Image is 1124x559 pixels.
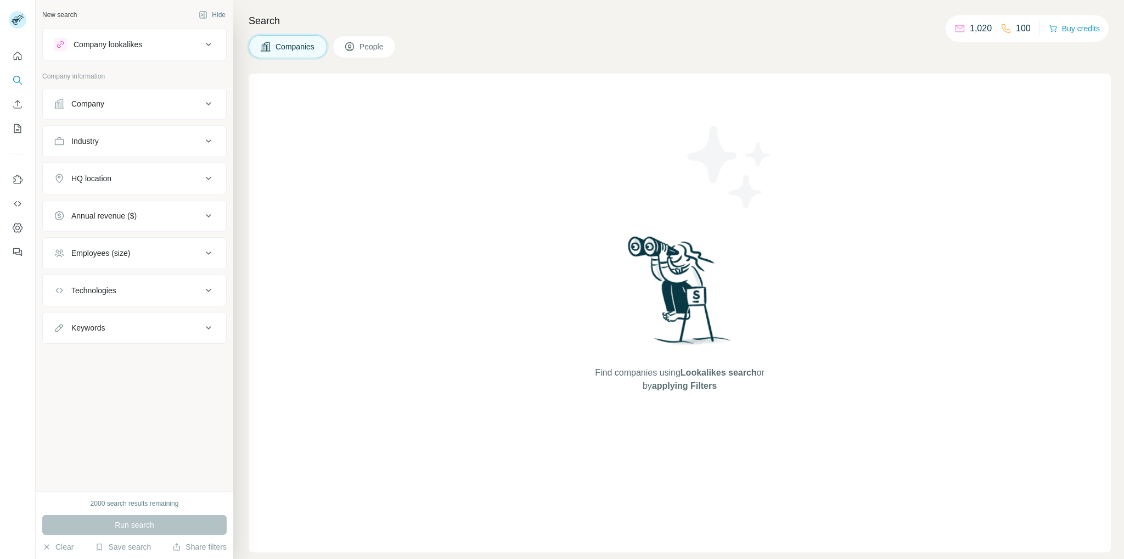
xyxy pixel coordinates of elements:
span: Lookalikes search [681,368,757,377]
span: Find companies using or by [592,366,767,393]
div: Company [71,98,104,109]
div: Company lookalikes [74,39,142,50]
button: Buy credits [1049,21,1100,36]
button: Quick start [9,46,26,66]
button: Keywords [43,315,226,341]
button: Save search [95,541,151,552]
p: 100 [1016,22,1031,35]
button: Use Surfe on LinkedIn [9,170,26,189]
span: People [359,41,385,52]
button: Feedback [9,242,26,262]
button: Industry [43,128,226,154]
button: Hide [191,7,233,23]
button: Employees (size) [43,240,226,266]
button: Dashboard [9,218,26,238]
button: Share filters [172,541,227,552]
div: 2000 search results remaining [91,499,179,508]
img: Surfe Illustration - Woman searching with binoculars [623,233,737,356]
p: Company information [42,71,227,81]
div: New search [42,10,77,20]
span: applying Filters [652,381,717,390]
button: HQ location [43,165,226,192]
button: Annual revenue ($) [43,203,226,229]
button: Company [43,91,226,117]
div: Keywords [71,322,105,333]
button: Technologies [43,277,226,304]
button: Company lookalikes [43,31,226,58]
button: Clear [42,541,74,552]
div: Employees (size) [71,248,130,259]
button: Search [9,70,26,90]
img: Surfe Illustration - Stars [680,118,779,216]
div: HQ location [71,173,111,184]
button: Use Surfe API [9,194,26,214]
button: Enrich CSV [9,94,26,114]
div: Annual revenue ($) [71,210,137,221]
div: Industry [71,136,99,147]
button: My lists [9,119,26,138]
h4: Search [249,13,1111,29]
span: Companies [276,41,316,52]
p: 1,020 [970,22,992,35]
div: Technologies [71,285,116,296]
